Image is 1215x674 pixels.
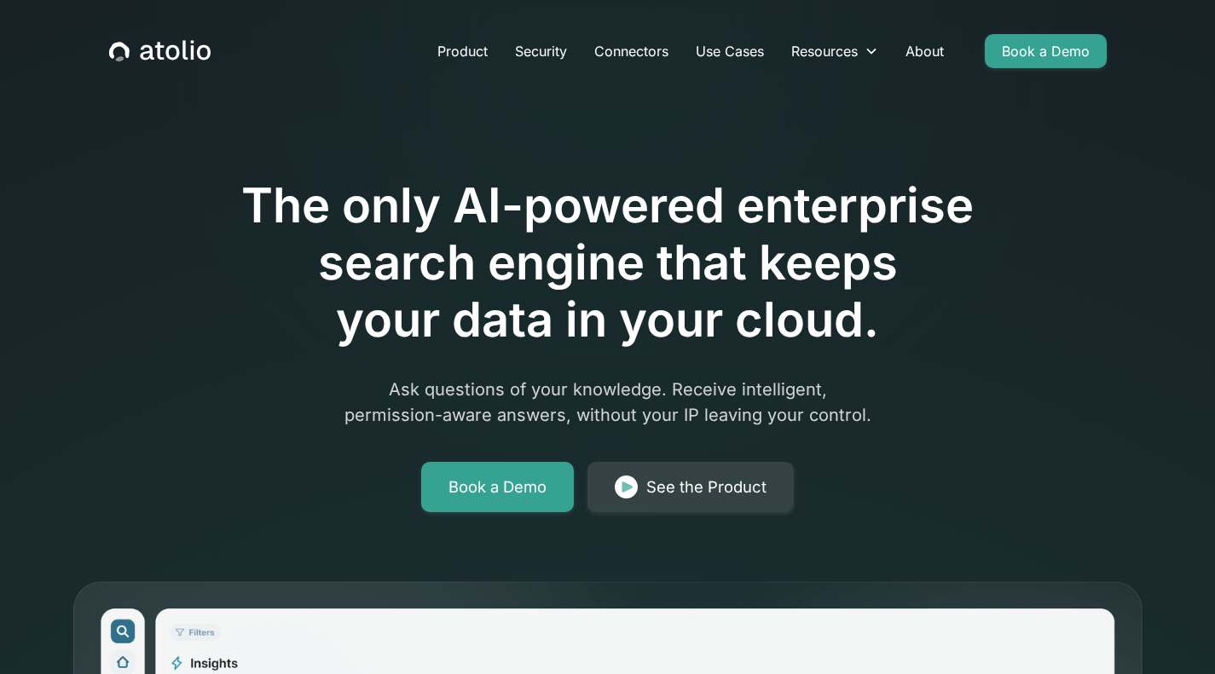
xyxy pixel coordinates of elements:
a: See the Product [587,462,794,513]
a: Use Cases [682,34,778,68]
p: Ask questions of your knowledge. Receive intelligent, permission-aware answers, without your IP l... [281,377,935,428]
a: home [109,40,211,62]
div: Resources [791,41,858,61]
a: Product [424,34,501,68]
h1: The only AI-powered enterprise search engine that keeps your data in your cloud. [171,177,1044,349]
div: See the Product [646,475,767,499]
a: Book a Demo [421,462,574,513]
a: Book a Demo [985,34,1107,68]
a: Security [501,34,581,68]
div: Resources [778,34,892,68]
a: About [892,34,958,68]
a: Connectors [581,34,682,68]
